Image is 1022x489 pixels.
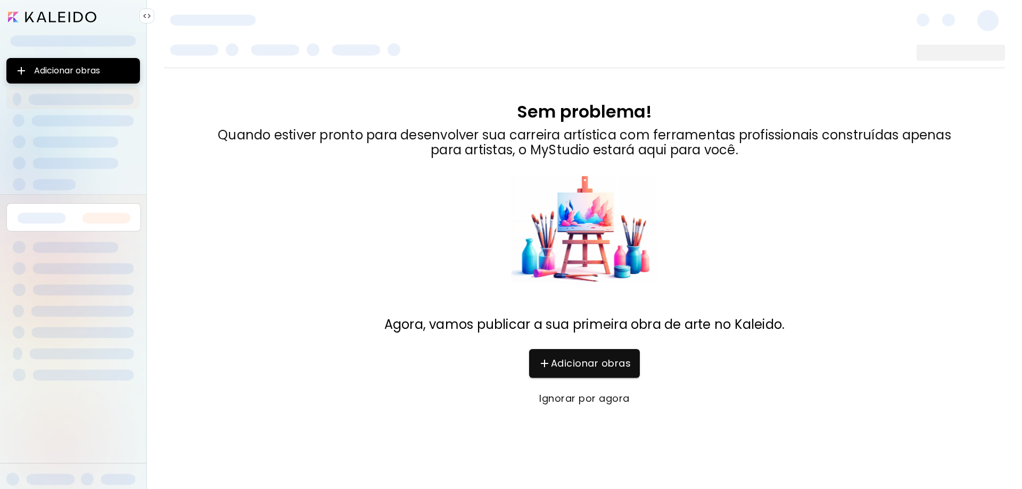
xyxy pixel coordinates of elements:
[6,58,140,84] button: Adicionar obras
[529,384,640,413] button: Ignorar por agora
[15,64,131,77] span: Adicionar obras
[143,12,151,20] img: collapse
[540,357,629,370] span: Adicionar obras
[384,317,785,332] p: Agora, vamos publicar a sua primeira obra de arte no Kaleido.
[218,128,951,158] p: Quando estiver pronto para desenvolver sua carreira artística com ferramentas profissionais const...
[218,102,951,121] div: Sem problema!
[511,175,658,283] img: dashboard_ftu_welcome
[529,349,640,378] button: Adicionar obras
[540,393,629,404] span: Ignorar por agora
